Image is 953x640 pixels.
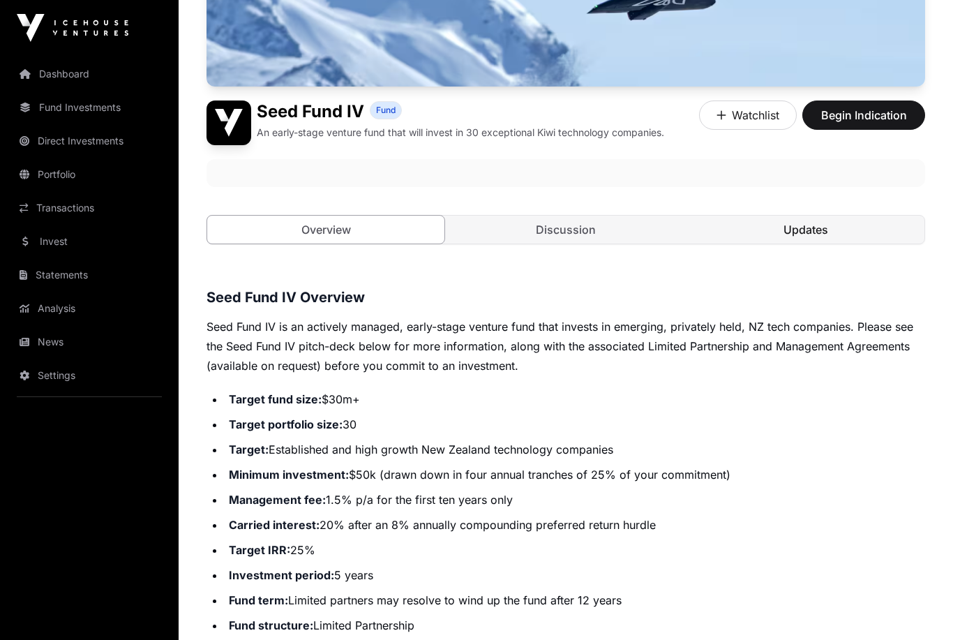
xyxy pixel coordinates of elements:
[17,14,128,42] img: Icehouse Ventures Logo
[229,593,288,607] strong: Fund term:
[225,515,925,535] li: 20% after an 8% annually compounding preferred return hurdle
[229,468,349,482] strong: Minimum investment:
[229,417,343,431] strong: Target portfolio size:
[687,216,924,244] a: Updates
[229,442,269,456] strong: Target:
[11,226,167,257] a: Invest
[11,360,167,391] a: Settings
[229,543,290,557] strong: Target IRR:
[225,590,925,610] li: Limited partners may resolve to wind up the fund after 12 years
[225,389,925,409] li: $30m+
[225,565,925,585] li: 5 years
[207,101,251,145] img: Seed Fund IV
[11,260,167,290] a: Statements
[225,540,925,560] li: 25%
[225,415,925,434] li: 30
[225,616,925,635] li: Limited Partnership
[699,101,797,130] button: Watchlist
[802,114,925,128] a: Begin Indication
[225,440,925,459] li: Established and high growth New Zealand technology companies
[229,568,334,582] strong: Investment period:
[447,216,684,244] a: Discussion
[207,317,925,375] p: Seed Fund IV is an actively managed, early-stage venture fund that invests in emerging, privately...
[207,216,924,244] nav: Tabs
[11,293,167,324] a: Analysis
[207,215,445,244] a: Overview
[229,392,322,406] strong: Target fund size:
[11,159,167,190] a: Portfolio
[257,101,364,123] h1: Seed Fund IV
[883,573,953,640] iframe: Chat Widget
[225,465,925,484] li: $50k (drawn down in four annual tranches of 25% of your commitment)
[229,493,326,507] strong: Management fee:
[229,518,320,532] strong: Carried interest:
[11,92,167,123] a: Fund Investments
[207,286,925,308] h3: Seed Fund IV Overview
[11,126,167,156] a: Direct Investments
[11,327,167,357] a: News
[820,107,908,124] span: Begin Indication
[376,105,396,116] span: Fund
[11,59,167,89] a: Dashboard
[11,193,167,223] a: Transactions
[257,126,664,140] p: An early-stage venture fund that will invest in 30 exceptional Kiwi technology companies.
[802,101,925,130] button: Begin Indication
[229,618,313,632] strong: Fund structure:
[225,490,925,509] li: 1.5% p/a for the first ten years only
